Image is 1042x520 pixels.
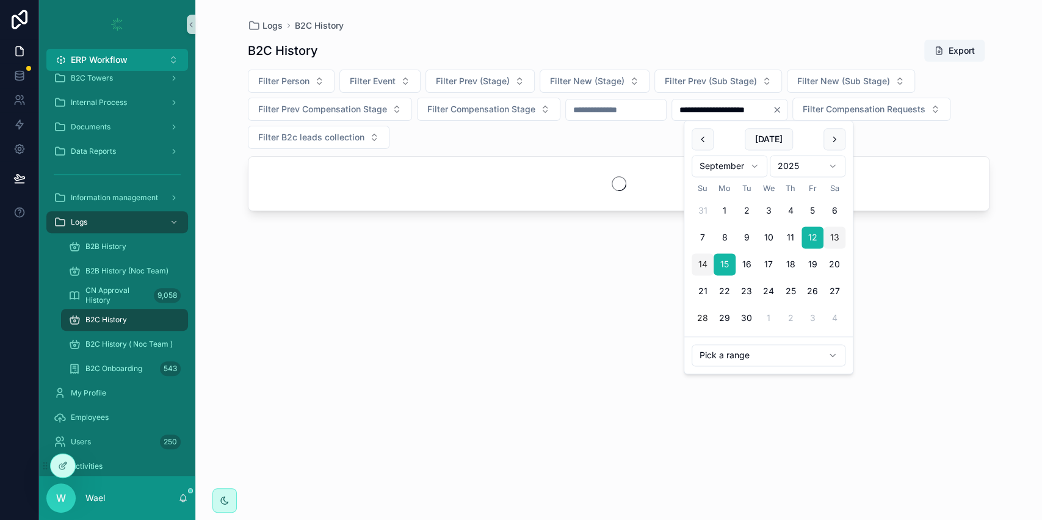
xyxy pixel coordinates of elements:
[71,413,109,422] span: Employees
[248,70,335,93] button: Select Button
[258,75,309,87] span: Filter Person
[654,70,782,93] button: Select Button
[540,70,649,93] button: Select Button
[823,227,845,249] button: Saturday, September 13th, 2025, selected
[801,200,823,222] button: Friday, September 5th, 2025
[692,345,845,367] button: Relative time
[780,182,801,195] th: Thursday
[714,254,736,276] button: Monday, September 15th, 2025, selected
[692,200,714,222] button: Sunday, August 31st, 2025
[61,260,188,282] a: B2B History (Noc Team)
[823,182,845,195] th: Saturday
[736,308,758,330] button: Tuesday, September 30th, 2025
[46,140,188,162] a: Data Reports
[107,15,127,34] img: App logo
[787,70,915,93] button: Select Button
[823,281,845,303] button: Saturday, September 27th, 2025
[295,20,344,32] a: B2C History
[417,98,560,121] button: Select Button
[823,254,845,276] button: Saturday, September 20th, 2025
[758,200,780,222] button: Wednesday, September 3rd, 2025
[71,54,128,66] span: ERP Workflow
[550,75,624,87] span: Filter New (Stage)
[61,236,188,258] a: B2B History
[46,92,188,114] a: Internal Process
[350,75,396,87] span: Filter Event
[46,67,188,89] a: B2C Towers
[736,182,758,195] th: Tuesday
[801,254,823,276] button: Friday, September 19th, 2025
[61,309,188,331] a: B2C History
[692,182,845,329] table: September 2025
[71,193,158,203] span: Information management
[924,40,985,62] button: Export
[46,455,188,477] a: Activities
[803,103,925,115] span: Filter Compensation Requests
[160,361,181,376] div: 543
[714,182,736,195] th: Monday
[85,242,126,251] span: B2B History
[780,200,801,222] button: Thursday, September 4th, 2025
[262,20,283,32] span: Logs
[85,266,168,276] span: B2B History (Noc Team)
[46,382,188,404] a: My Profile
[758,182,780,195] th: Wednesday
[758,254,780,276] button: Wednesday, September 17th, 2025
[665,75,757,87] span: Filter Prev (Sub Stage)
[425,70,535,93] button: Select Button
[85,492,105,504] p: Wael
[714,281,736,303] button: Monday, September 22nd, 2025
[71,388,106,398] span: My Profile
[258,131,364,143] span: Filter B2c leads collection
[248,20,283,32] a: Logs
[758,227,780,249] button: Wednesday, September 10th, 2025
[46,49,188,71] button: Select Button
[154,288,181,303] div: 9,058
[758,308,780,330] button: Wednesday, October 1st, 2025
[692,308,714,330] button: Today, Sunday, September 28th, 2025
[258,103,387,115] span: Filter Prev Compensation Stage
[85,315,127,325] span: B2C History
[71,217,87,227] span: Logs
[714,227,736,249] button: Monday, September 8th, 2025
[745,128,793,150] button: [DATE]
[160,435,181,449] div: 250
[780,308,801,330] button: Thursday, October 2nd, 2025
[714,308,736,330] button: Monday, September 29th, 2025
[780,254,801,276] button: Thursday, September 18th, 2025
[71,146,116,156] span: Data Reports
[46,431,188,453] a: Users250
[427,103,535,115] span: Filter Compensation Stage
[71,461,103,471] span: Activities
[61,333,188,355] a: B2C History ( Noc Team )
[85,364,142,374] span: B2C Onboarding
[61,284,188,306] a: CN Approval History9,058
[823,200,845,222] button: Saturday, September 6th, 2025
[85,286,149,305] span: CN Approval History
[56,491,66,505] span: W
[801,182,823,195] th: Friday
[46,116,188,138] a: Documents
[736,254,758,276] button: Tuesday, September 16th, 2025
[692,227,714,249] button: Sunday, September 7th, 2025
[436,75,510,87] span: Filter Prev (Stage)
[780,281,801,303] button: Thursday, September 25th, 2025
[692,254,714,276] button: Sunday, September 14th, 2025, selected
[801,281,823,303] button: Friday, September 26th, 2025
[61,358,188,380] a: B2C Onboarding543
[46,211,188,233] a: Logs
[823,308,845,330] button: Saturday, October 4th, 2025
[772,105,787,115] button: Clear
[801,308,823,330] button: Friday, October 3rd, 2025
[792,98,950,121] button: Select Button
[85,339,173,349] span: B2C History ( Noc Team )
[692,182,714,195] th: Sunday
[736,281,758,303] button: Tuesday, September 23rd, 2025
[46,406,188,428] a: Employees
[248,98,412,121] button: Select Button
[39,71,195,476] div: scrollable content
[71,98,127,107] span: Internal Process
[248,126,389,149] button: Select Button
[797,75,890,87] span: Filter New (Sub Stage)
